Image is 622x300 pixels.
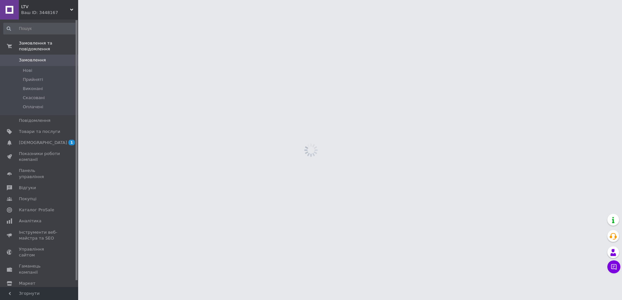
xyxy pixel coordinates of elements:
[19,129,60,135] span: Товари та послуги
[19,263,60,275] span: Гаманець компанії
[23,77,43,83] span: Прийняті
[19,40,78,52] span: Замовлення та повідомлення
[23,86,43,92] span: Виконані
[21,10,78,16] div: Ваш ID: 3448167
[19,229,60,241] span: Інструменти веб-майстра та SEO
[19,140,67,146] span: [DEMOGRAPHIC_DATA]
[19,246,60,258] span: Управління сайтом
[23,104,43,110] span: Оплачені
[19,57,46,63] span: Замовлення
[19,185,36,191] span: Відгуки
[19,168,60,179] span: Панель управління
[19,218,41,224] span: Аналітика
[23,95,45,101] span: Скасовані
[607,260,620,273] button: Чат з покупцем
[23,68,32,73] span: Нові
[19,280,35,286] span: Маркет
[19,151,60,163] span: Показники роботи компанії
[68,140,75,145] span: 1
[19,118,50,124] span: Повідомлення
[3,23,77,34] input: Пошук
[19,207,54,213] span: Каталог ProSale
[19,196,36,202] span: Покупці
[21,4,70,10] span: LTV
